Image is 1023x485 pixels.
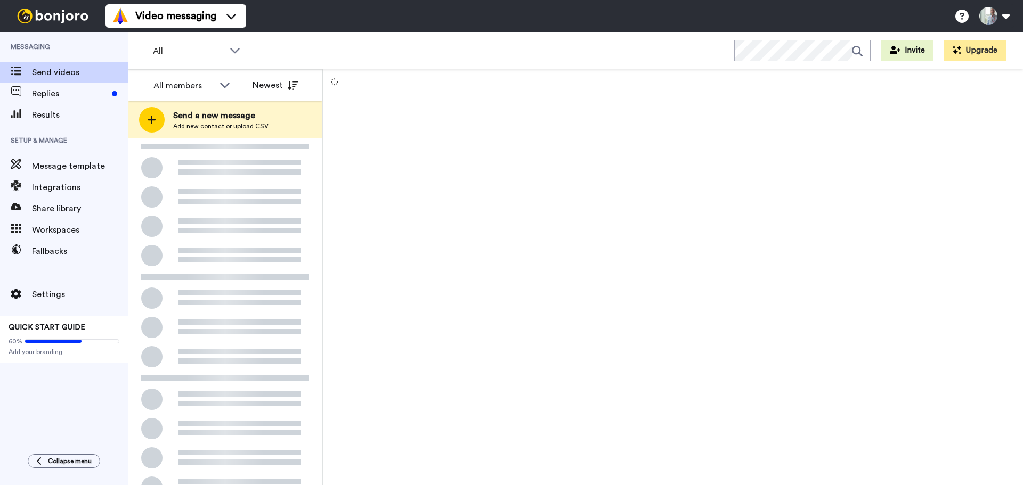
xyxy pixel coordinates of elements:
[173,109,269,122] span: Send a new message
[112,7,129,24] img: vm-color.svg
[881,40,933,61] button: Invite
[48,457,92,465] span: Collapse menu
[13,9,93,23] img: bj-logo-header-white.svg
[32,109,128,121] span: Results
[32,160,128,172] span: Message template
[32,245,128,258] span: Fallbacks
[32,66,128,79] span: Send videos
[153,79,214,92] div: All members
[9,324,85,331] span: QUICK START GUIDE
[32,202,128,215] span: Share library
[32,87,108,100] span: Replies
[9,348,119,356] span: Add your branding
[944,40,1006,61] button: Upgrade
[135,9,216,23] span: Video messaging
[153,45,224,57] span: All
[245,75,306,96] button: Newest
[9,337,22,346] span: 60%
[173,122,269,130] span: Add new contact or upload CSV
[32,181,128,194] span: Integrations
[32,288,128,301] span: Settings
[32,224,128,236] span: Workspaces
[28,454,100,468] button: Collapse menu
